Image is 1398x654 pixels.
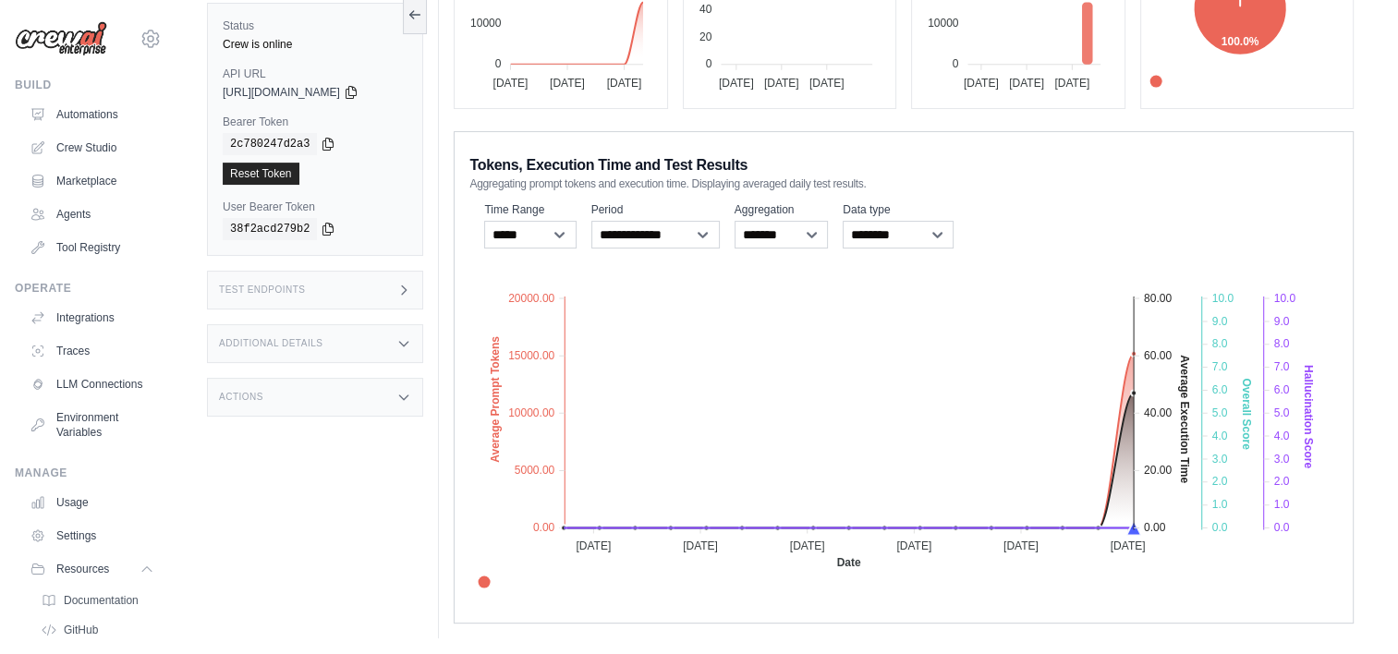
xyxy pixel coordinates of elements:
span: Documentation [64,593,139,608]
a: Environment Variables [22,403,162,447]
tspan: 8.0 [1212,337,1228,350]
a: Reset Token [223,163,299,185]
tspan: 9.0 [1212,314,1228,327]
div: Build [15,78,162,92]
div: Manage [15,466,162,480]
tspan: 60.00 [1144,348,1172,361]
tspan: 4.0 [1212,429,1228,442]
h3: Additional Details [219,338,322,349]
h3: Actions [219,392,263,403]
tspan: [DATE] [1055,77,1090,90]
a: Traces [22,336,162,366]
text: Date [837,555,861,568]
a: Settings [22,521,162,551]
tspan: 0.00 [533,521,555,534]
span: [URL][DOMAIN_NAME] [223,85,340,100]
a: Automations [22,100,162,129]
tspan: [DATE] [964,77,999,90]
tspan: 7.0 [1212,360,1228,373]
label: User Bearer Token [223,200,407,214]
tspan: [DATE] [577,539,612,552]
tspan: [DATE] [719,77,754,90]
code: 38f2acd279b2 [223,218,317,240]
tspan: 2.0 [1274,475,1290,488]
a: Documentation [33,587,162,613]
text: Overall Score [1241,378,1254,450]
tspan: 3.0 [1274,452,1290,465]
tspan: 10.0 [1212,291,1234,304]
tspan: [DATE] [683,539,718,552]
label: API URL [223,67,407,81]
tspan: [DATE] [1009,77,1044,90]
a: Agents [22,200,162,229]
a: Tool Registry [22,233,162,262]
tspan: 3.0 [1212,452,1228,465]
tspan: 20000.00 [508,291,554,304]
label: Time Range [484,202,576,217]
span: Tokens, Execution Time and Test Results [469,154,748,176]
tspan: [DATE] [550,77,585,90]
tspan: 10000 [928,17,959,30]
div: Crew is online [223,37,407,52]
tspan: 4.0 [1274,429,1290,442]
tspan: [DATE] [493,77,529,90]
tspan: 0 [953,57,959,70]
tspan: [DATE] [790,539,825,552]
code: 2c780247d2a3 [223,133,317,155]
tspan: 0 [705,57,711,70]
a: LLM Connections [22,369,162,399]
tspan: 40 [699,3,712,16]
tspan: 5.0 [1212,406,1228,418]
tspan: 10.0 [1274,291,1296,304]
tspan: [DATE] [764,77,799,90]
h3: Test Endpoints [219,285,306,296]
tspan: 1.0 [1212,498,1228,511]
tspan: 6.0 [1274,383,1290,396]
text: Average Execution Time [1179,355,1192,483]
tspan: 9.0 [1274,314,1290,327]
tspan: 1.0 [1274,498,1290,511]
tspan: 20.00 [1144,464,1172,477]
span: GitHub [64,623,98,637]
tspan: 0.0 [1274,521,1290,534]
tspan: 80.00 [1144,291,1172,304]
tspan: 6.0 [1212,383,1228,396]
a: Integrations [22,303,162,333]
tspan: [DATE] [897,539,932,552]
img: Logo [15,21,107,56]
tspan: 15000.00 [508,348,554,361]
tspan: 0.00 [1144,521,1166,534]
tspan: [DATE] [607,77,642,90]
a: Marketplace [22,166,162,196]
text: Hallucination Score [1302,365,1315,468]
tspan: [DATE] [809,77,845,90]
text: Average Prompt Tokens [489,335,502,462]
label: Aggregation [735,202,829,217]
label: Data type [843,202,954,217]
label: Period [591,202,720,217]
div: Operate [15,281,162,296]
tspan: 20 [699,30,712,43]
tspan: 7.0 [1274,360,1290,373]
a: Crew Studio [22,133,162,163]
tspan: [DATE] [1003,539,1039,552]
tspan: 10000 [470,17,502,30]
a: Usage [22,488,162,517]
span: Aggregating prompt tokens and execution time. Displaying averaged daily test results. [469,176,866,191]
tspan: 0 [495,57,502,70]
tspan: 5.0 [1274,406,1290,418]
tspan: 2.0 [1212,475,1228,488]
label: Status [223,18,407,33]
label: Bearer Token [223,115,407,129]
a: GitHub [33,617,162,643]
tspan: 0.0 [1212,521,1228,534]
tspan: 10000.00 [508,406,554,418]
tspan: [DATE] [1111,539,1146,552]
button: Resources [22,554,162,584]
span: Resources [56,562,109,576]
tspan: 8.0 [1274,337,1290,350]
tspan: 40.00 [1144,406,1172,418]
tspan: 5000.00 [515,464,555,477]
